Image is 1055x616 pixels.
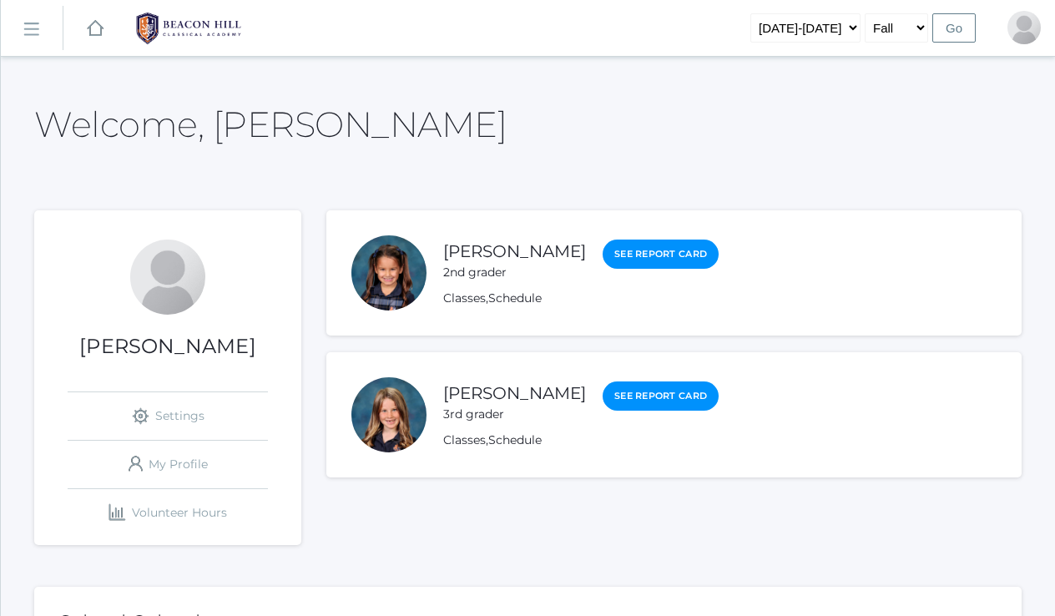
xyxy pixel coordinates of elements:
div: 2nd grader [443,264,586,281]
input: Go [932,13,976,43]
div: Ava Frieder [351,377,427,452]
a: [PERSON_NAME] [443,383,586,403]
h2: Welcome, [PERSON_NAME] [34,105,507,144]
a: Classes [443,432,486,447]
div: Lindsay Frieder [1007,11,1041,44]
a: My Profile [68,441,268,488]
a: Settings [68,392,268,440]
a: Classes [443,290,486,305]
a: [PERSON_NAME] [443,241,586,261]
a: Volunteer Hours [68,489,268,537]
div: , [443,290,719,307]
a: See Report Card [603,240,719,269]
img: 1_BHCALogos-05.png [126,8,251,49]
a: See Report Card [603,381,719,411]
div: Lindsay Frieder [130,240,205,315]
a: Schedule [488,290,542,305]
div: , [443,432,719,449]
h1: [PERSON_NAME] [34,336,301,357]
div: 3rd grader [443,406,586,423]
a: Schedule [488,432,542,447]
div: Eliana Frieder [351,235,427,311]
